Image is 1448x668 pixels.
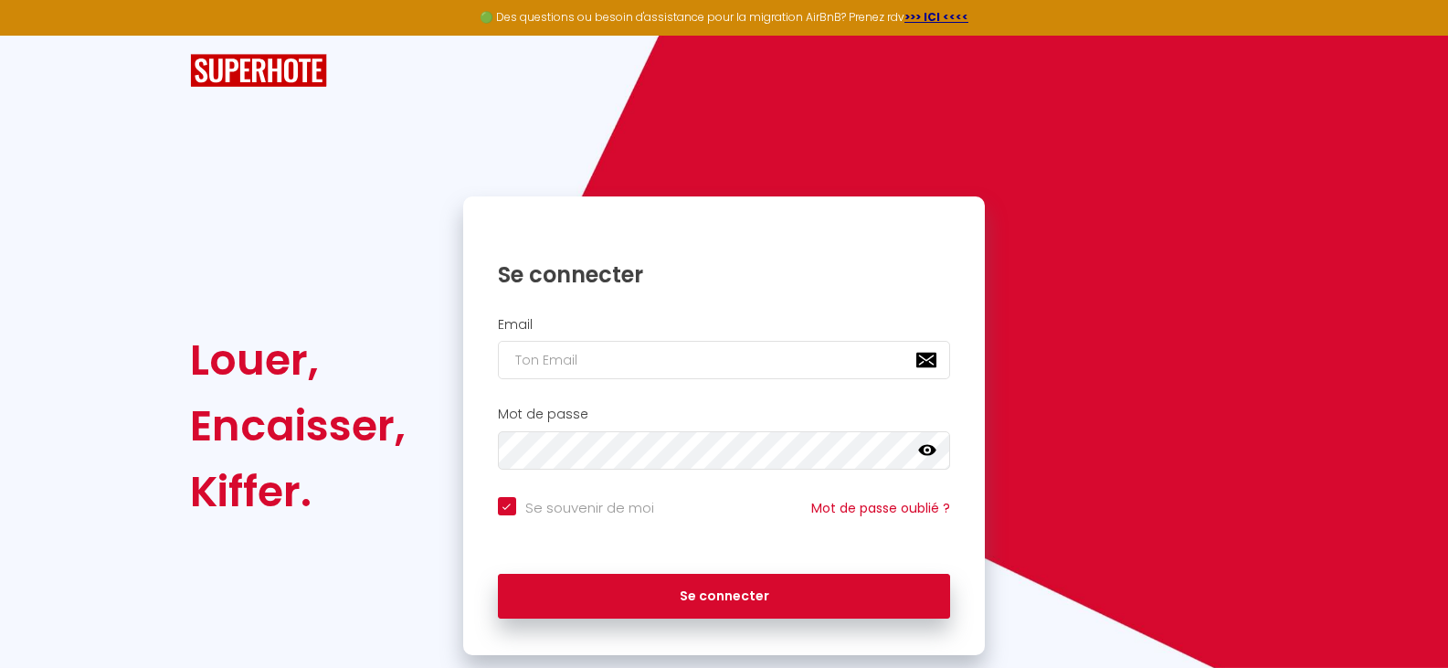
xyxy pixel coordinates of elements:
[190,459,406,525] div: Kiffer.
[498,574,951,620] button: Se connecter
[498,260,951,289] h1: Se connecter
[498,407,951,422] h2: Mot de passe
[190,393,406,459] div: Encaisser,
[498,317,951,333] h2: Email
[811,499,950,517] a: Mot de passe oublié ?
[904,9,968,25] a: >>> ICI <<<<
[190,54,327,88] img: SuperHote logo
[498,341,951,379] input: Ton Email
[190,327,406,393] div: Louer,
